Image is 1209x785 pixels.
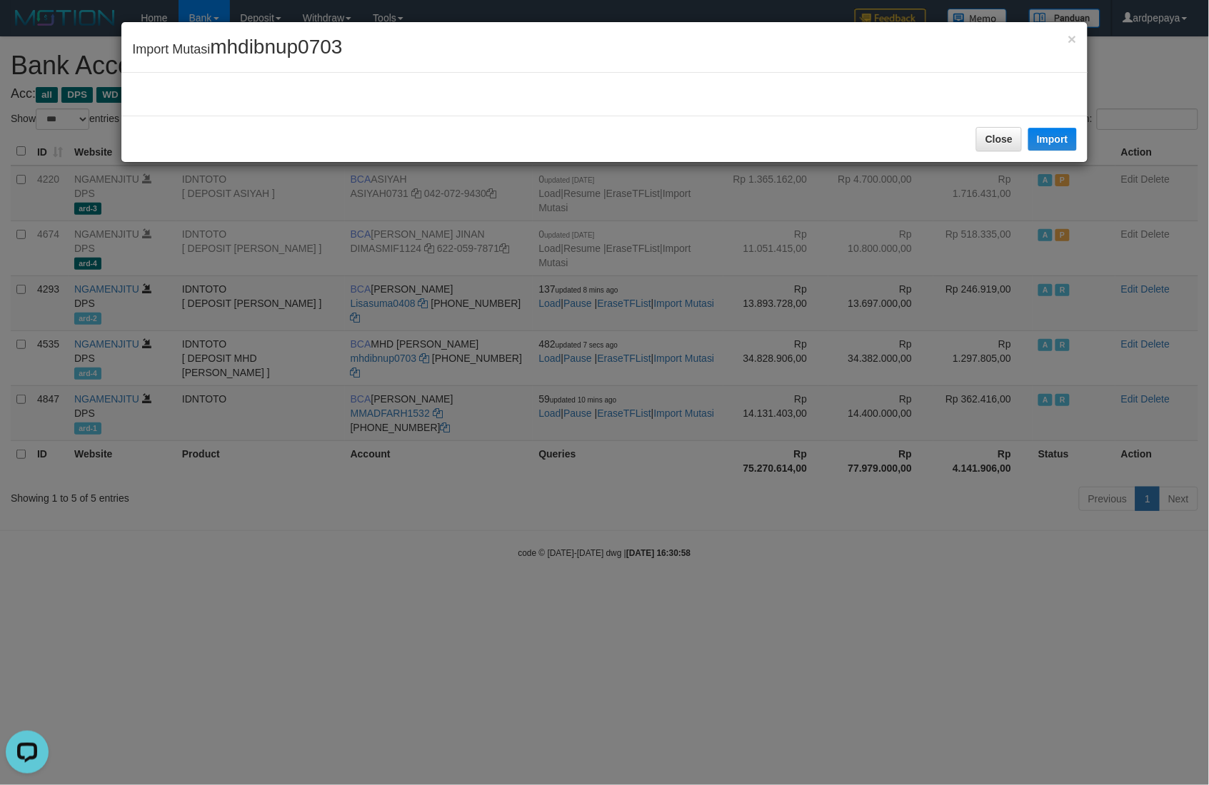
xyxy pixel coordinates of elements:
[210,36,342,58] span: mhdibnup0703
[6,6,49,49] button: Open LiveChat chat widget
[1068,31,1076,47] span: ×
[1028,128,1077,151] button: Import
[976,127,1022,151] button: Close
[1068,31,1076,46] button: Close
[132,42,342,56] span: Import Mutasi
